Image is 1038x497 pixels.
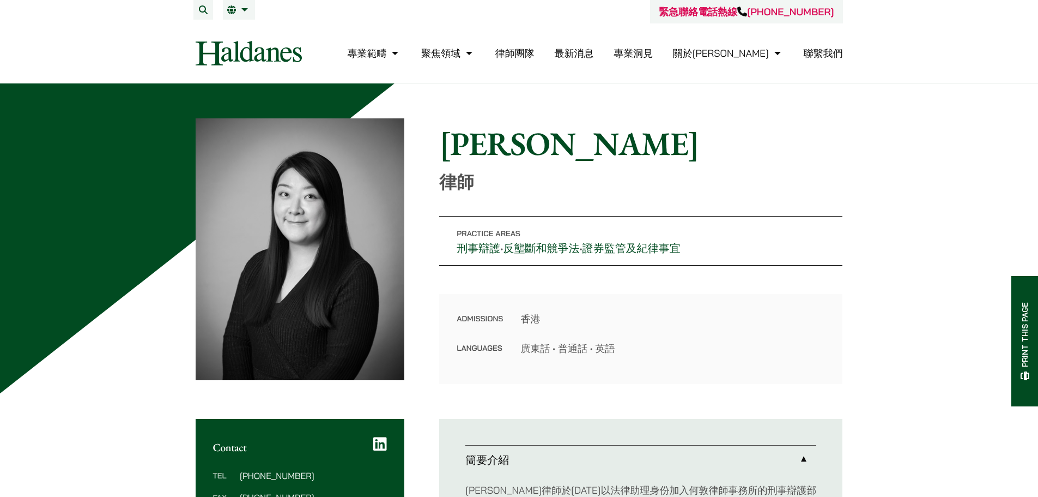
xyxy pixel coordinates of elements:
a: 最新消息 [554,47,593,59]
p: 律師 [439,172,842,193]
a: 律師團隊 [495,47,535,59]
p: • • [439,216,842,266]
a: 專業範疇 [347,47,401,59]
a: 證券監管及紀律事宜 [582,241,681,255]
span: Practice Areas [457,229,520,238]
dd: 香港 [520,312,825,326]
dd: 廣東話 • 普通話 • 英語 [520,341,825,356]
a: 聚焦領域 [421,47,475,59]
a: 關於何敦 [673,47,784,59]
dt: Admissions [457,312,503,341]
dt: Tel [213,471,235,493]
a: 反壟斷和競爭法 [503,241,580,255]
h2: Contact [213,441,387,454]
a: LinkedIn [373,436,387,452]
h1: [PERSON_NAME] [439,124,842,163]
img: Logo of Haldanes [196,41,302,65]
a: 緊急聯絡電話熱線[PHONE_NUMBER] [659,5,834,18]
a: 刑事辯護 [457,241,500,255]
a: 簡要介紹 [465,446,816,474]
dd: [PHONE_NUMBER] [240,471,387,480]
a: 聯繫我們 [804,47,843,59]
dt: Languages [457,341,503,356]
a: 專業洞見 [614,47,653,59]
a: 繁 [227,5,251,14]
